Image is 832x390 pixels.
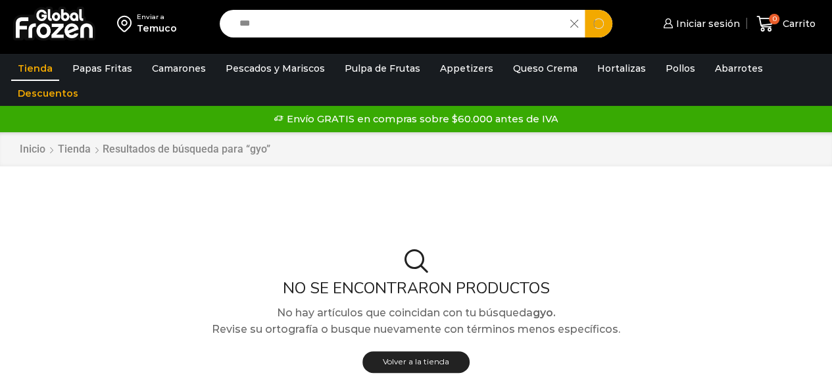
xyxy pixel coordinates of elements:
a: Tienda [57,142,91,157]
a: Camarones [145,56,212,81]
span: Volver a la tienda [383,356,449,366]
strong: gyo. [533,306,556,319]
h1: Resultados de búsqueda para “gyo” [103,143,270,155]
a: Papas Fritas [66,56,139,81]
div: Temuco [137,22,177,35]
a: Hortalizas [591,56,652,81]
a: Iniciar sesión [660,11,740,37]
a: Volver a la tienda [362,351,470,373]
div: Enviar a [137,12,177,22]
a: Queso Crema [506,56,584,81]
a: 0 Carrito [753,9,819,39]
button: Search button [585,10,612,37]
a: Pulpa de Frutas [338,56,427,81]
a: Tienda [11,56,59,81]
a: Appetizers [433,56,500,81]
span: Carrito [779,17,816,30]
span: Iniciar sesión [673,17,740,30]
a: Descuentos [11,81,85,106]
img: address-field-icon.svg [117,12,137,35]
nav: Breadcrumb [19,142,270,157]
a: Inicio [19,142,46,157]
a: Pollos [659,56,702,81]
a: Abarrotes [708,56,770,81]
span: 0 [769,14,779,24]
a: Pescados y Mariscos [219,56,331,81]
